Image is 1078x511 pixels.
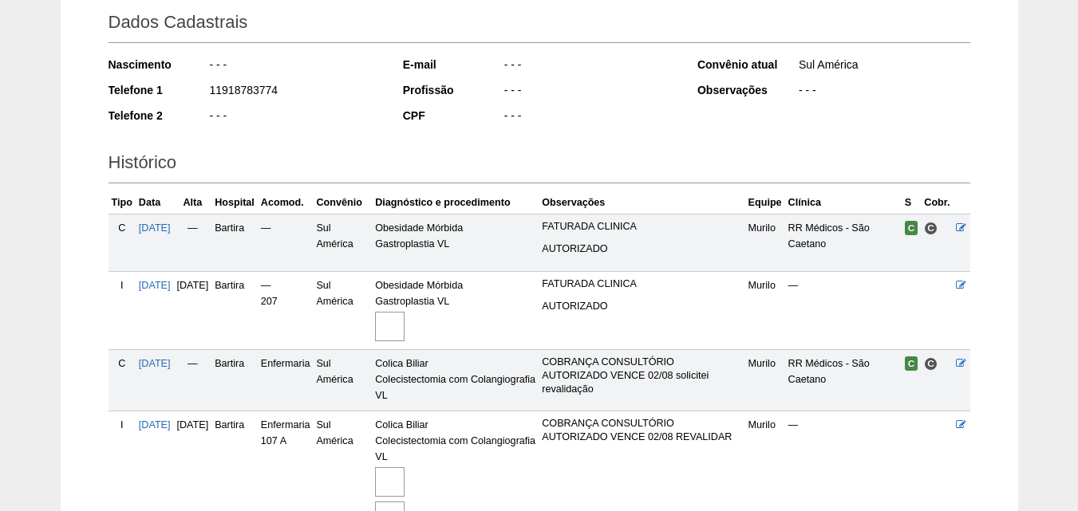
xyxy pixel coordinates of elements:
div: 11918783774 [208,82,381,102]
span: Consultório [924,357,938,371]
th: Hospital [211,191,258,214]
div: - - - [208,108,381,128]
div: - - - [797,82,970,102]
div: C [112,356,132,371]
th: Diagnóstico e procedimento [372,191,539,214]
td: — [174,214,212,271]
td: Murilo [745,349,785,411]
span: [DATE] [177,280,209,291]
td: Murilo [745,214,785,271]
div: E-mail [403,57,503,73]
td: — [258,214,314,271]
a: [DATE] [139,280,171,291]
p: FATURADA CLINICA [542,277,741,291]
div: Convênio atual [697,57,797,73]
div: - - - [503,57,676,77]
td: — 207 [258,271,314,349]
div: Telefone 1 [109,82,208,98]
a: [DATE] [139,358,171,369]
td: Bartira [211,271,258,349]
div: I [112,417,132,433]
span: Consultório [924,222,938,235]
h2: Dados Cadastrais [109,6,970,43]
th: Tipo [109,191,136,214]
a: [DATE] [139,419,171,430]
td: Bartira [211,214,258,271]
td: RR Médicos - São Caetano [785,214,902,271]
td: — [785,271,902,349]
td: Sul América [313,214,372,271]
p: COBRANÇA CONSULTÓRIO AUTORIZADO VENCE 02/08 REVALIDAR [542,417,741,444]
td: Obesidade Mórbida Gastroplastia VL [372,271,539,349]
div: CPF [403,108,503,124]
div: Telefone 2 [109,108,208,124]
td: Sul América [313,271,372,349]
span: [DATE] [177,419,209,430]
div: I [112,277,132,293]
td: Sul América [313,349,372,411]
div: C [112,220,132,236]
span: Confirmada [905,221,918,235]
th: Clínica [785,191,902,214]
p: AUTORIZADO [542,300,741,313]
div: Sul América [797,57,970,77]
div: - - - [503,108,676,128]
h2: Histórico [109,147,970,183]
th: Equipe [745,191,785,214]
th: Observações [539,191,744,214]
th: S [902,191,922,214]
p: FATURADA CLINICA [542,220,741,234]
div: Profissão [403,82,503,98]
th: Convênio [313,191,372,214]
td: RR Médicos - São Caetano [785,349,902,411]
th: Alta [174,191,212,214]
th: Data [136,191,174,214]
td: Bartira [211,349,258,411]
span: Confirmada [905,356,918,371]
td: — [174,349,212,411]
td: Colica Biliar Colecistectomia com Colangiografia VL [372,349,539,411]
div: - - - [503,82,676,102]
p: COBRANÇA CONSULTÓRIO AUTORIZADO VENCE 02/08 solicitei revalidação [542,356,741,396]
td: Murilo [745,271,785,349]
th: Cobr. [921,191,953,214]
div: Observações [697,82,797,98]
div: Nascimento [109,57,208,73]
td: Enfermaria [258,349,314,411]
td: Obesidade Mórbida Gastroplastia VL [372,214,539,271]
a: [DATE] [139,222,171,234]
th: Acomod. [258,191,314,214]
p: AUTORIZADO [542,242,741,256]
div: - - - [208,57,381,77]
